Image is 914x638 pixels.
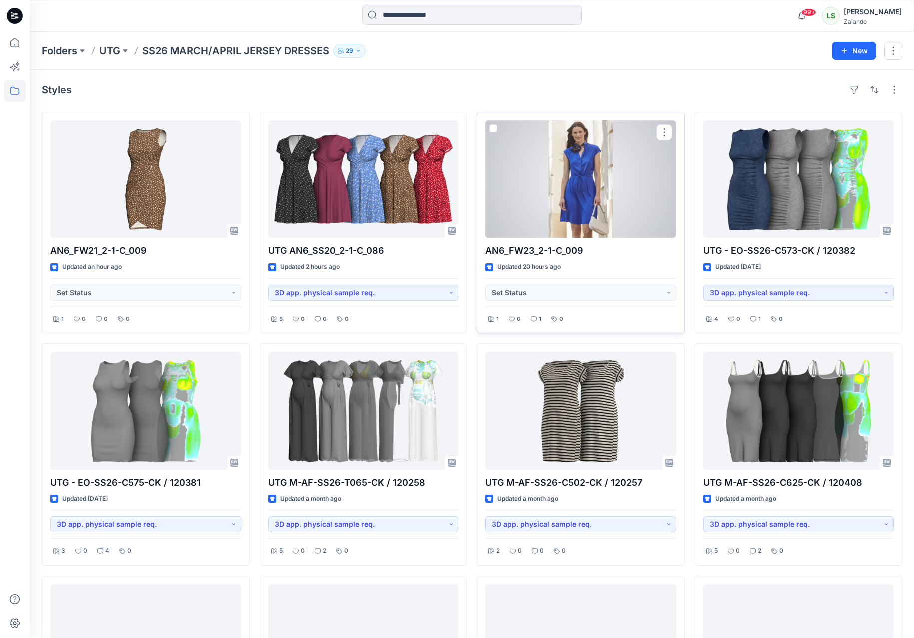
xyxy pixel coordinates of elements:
[496,314,499,324] p: 1
[518,546,522,556] p: 0
[517,314,521,324] p: 0
[485,120,676,238] a: AN6_FW23_2-1-C_009
[844,6,902,18] div: [PERSON_NAME]
[127,546,131,556] p: 0
[497,494,558,504] p: Updated a month ago
[50,476,241,490] p: UTG - EO-SS26-C575-CK / 120381
[83,546,87,556] p: 0
[832,42,876,60] button: New
[736,546,740,556] p: 0
[540,546,544,556] p: 0
[779,546,783,556] p: 0
[62,494,108,504] p: Updated [DATE]
[714,546,718,556] p: 5
[50,120,241,238] a: AN6_FW21_2-1-C_009
[279,314,283,324] p: 5
[104,314,108,324] p: 0
[497,262,561,272] p: Updated 20 hours ago
[562,546,566,556] p: 0
[62,262,122,272] p: Updated an hour ago
[142,44,329,58] p: SS26 MARCH/APRIL JERSEY DRESSES
[82,314,86,324] p: 0
[714,314,718,324] p: 4
[758,314,761,324] p: 1
[301,314,305,324] p: 0
[346,45,353,56] p: 29
[496,546,500,556] p: 2
[344,546,348,556] p: 0
[703,476,894,490] p: UTG M-AF-SS26-C625-CK / 120408
[268,476,459,490] p: UTG M-AF-SS26-T065-CK / 120258
[715,262,761,272] p: Updated [DATE]
[703,244,894,258] p: UTG - EO-SS26-C573-CK / 120382
[268,352,459,469] a: UTG M-AF-SS26-T065-CK / 120258
[323,546,326,556] p: 2
[61,314,64,324] p: 1
[485,244,676,258] p: AN6_FW23_2-1-C_009
[333,44,366,58] button: 29
[42,44,77,58] a: Folders
[715,494,776,504] p: Updated a month ago
[268,244,459,258] p: UTG AN6_SS20_2-1-C_086
[323,314,327,324] p: 0
[105,546,109,556] p: 4
[758,546,761,556] p: 2
[844,18,902,25] div: Zalando
[703,352,894,469] a: UTG M-AF-SS26-C625-CK / 120408
[801,8,816,16] span: 99+
[61,546,65,556] p: 3
[539,314,541,324] p: 1
[42,84,72,96] h4: Styles
[301,546,305,556] p: 0
[50,352,241,469] a: UTG - EO-SS26-C575-CK / 120381
[268,120,459,238] a: UTG AN6_SS20_2-1-C_086
[279,546,283,556] p: 5
[126,314,130,324] p: 0
[280,262,340,272] p: Updated 2 hours ago
[736,314,740,324] p: 0
[485,476,676,490] p: UTG M-AF-SS26-C502-CK / 120257
[485,352,676,469] a: UTG M-AF-SS26-C502-CK / 120257
[50,244,241,258] p: AN6_FW21_2-1-C_009
[703,120,894,238] a: UTG - EO-SS26-C573-CK / 120382
[779,314,783,324] p: 0
[280,494,341,504] p: Updated a month ago
[345,314,349,324] p: 0
[822,7,840,25] div: LS
[559,314,563,324] p: 0
[99,44,120,58] a: UTG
